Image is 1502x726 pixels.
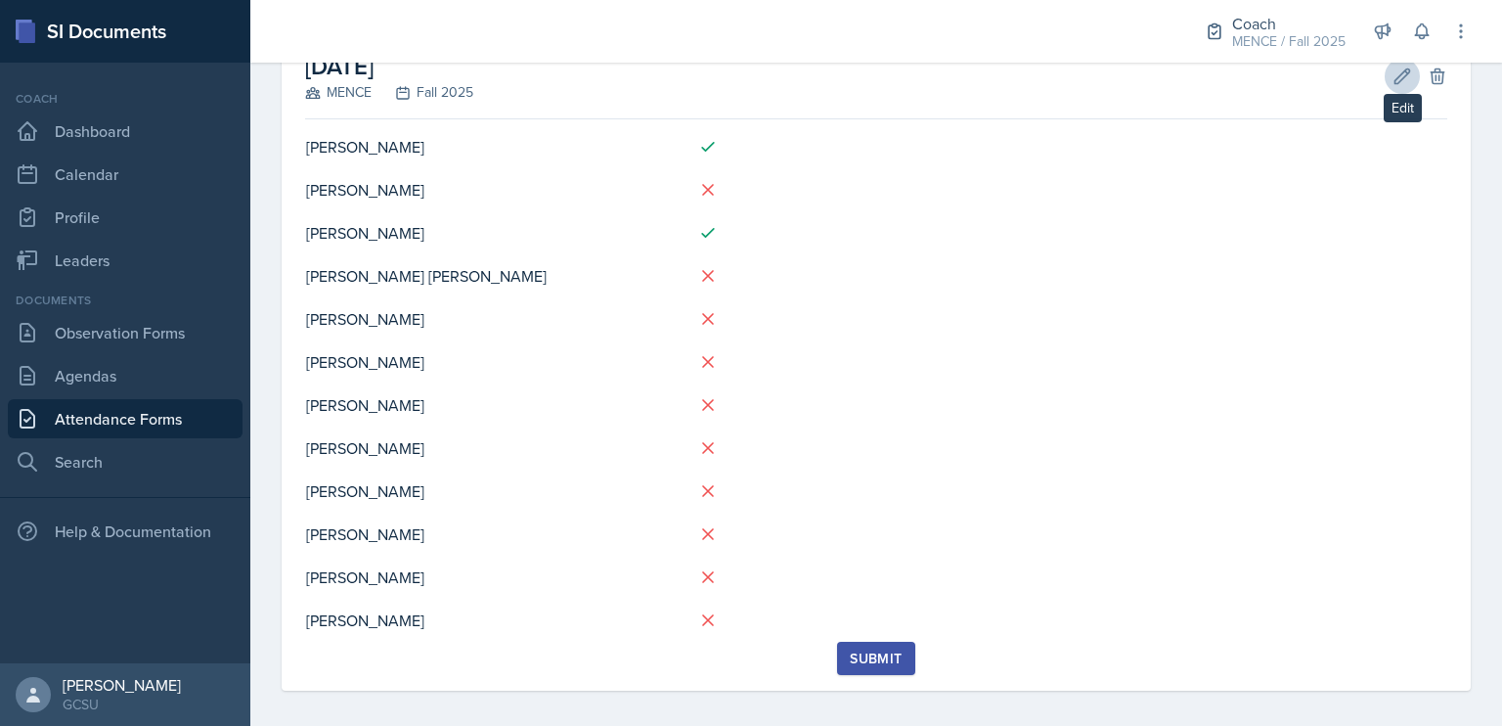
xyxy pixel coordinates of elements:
[305,125,683,168] td: [PERSON_NAME]
[8,292,243,309] div: Documents
[8,399,243,438] a: Attendance Forms
[305,211,683,254] td: [PERSON_NAME]
[305,168,683,211] td: [PERSON_NAME]
[8,356,243,395] a: Agendas
[305,384,683,427] td: [PERSON_NAME]
[1232,12,1346,35] div: Coach
[305,427,683,470] td: [PERSON_NAME]
[850,651,902,666] div: Submit
[63,695,181,714] div: GCSU
[8,512,243,551] div: Help & Documentation
[1385,59,1420,94] button: Edit
[837,642,914,675] button: Submit
[8,198,243,237] a: Profile
[8,155,243,194] a: Calendar
[8,112,243,151] a: Dashboard
[1232,31,1346,52] div: MENCE / Fall 2025
[8,90,243,108] div: Coach
[305,470,683,513] td: [PERSON_NAME]
[305,297,683,340] td: [PERSON_NAME]
[305,49,473,84] h2: [DATE]
[305,513,683,556] td: [PERSON_NAME]
[63,675,181,695] div: [PERSON_NAME]
[8,313,243,352] a: Observation Forms
[305,599,683,642] td: [PERSON_NAME]
[305,254,683,297] td: [PERSON_NAME] [PERSON_NAME]
[8,442,243,481] a: Search
[8,241,243,280] a: Leaders
[305,82,473,103] div: MENCE Fall 2025
[305,340,683,384] td: [PERSON_NAME]
[305,556,683,599] td: [PERSON_NAME]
